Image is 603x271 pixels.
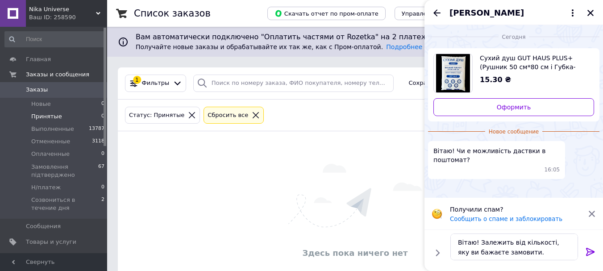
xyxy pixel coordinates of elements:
[409,79,482,88] span: Сохраненные фильтры:
[395,7,479,20] button: Управление статусами
[31,150,70,158] span: Оплаченные
[274,9,378,17] span: Скачать отчет по пром-оплате
[267,7,386,20] button: Скачать отчет по пром-оплате
[127,111,186,120] div: Статус: Принятые
[206,111,250,120] div: Сбросить все
[26,71,89,79] span: Заказы и сообщения
[31,163,98,179] span: Замовлення підтверджено
[450,233,578,260] textarea: Вітаю! Залежить від кількості, яку ви бажаєте замовити.
[101,196,104,212] span: 2
[402,10,472,17] span: Управление статусами
[26,86,48,94] span: Заказы
[432,247,443,258] button: Показать кнопки
[386,43,422,50] a: Подробнее
[31,125,74,133] span: Выполненные
[450,205,582,214] p: Получили спам?
[92,138,104,146] span: 3118
[433,98,594,116] a: Оформить
[26,55,51,63] span: Главная
[101,183,104,192] span: 0
[450,216,562,222] button: Сообщить о спаме и заблокировать
[31,196,101,212] span: Созвониться в течение дня
[29,13,107,21] div: Ваш ID: 258590
[101,150,104,158] span: 0
[26,238,76,246] span: Товары и услуги
[89,125,104,133] span: 13787
[136,32,574,42] span: Вам автоматически подключено "Оплатить частями от Rozetka" на 2 платежа.
[428,32,599,41] div: 12.09.2025
[485,128,542,136] span: Новое сообщение
[101,100,104,108] span: 0
[433,54,594,93] a: Посмотреть товар
[133,76,141,84] div: 1
[122,247,588,258] div: Здесь пока ничего нет
[193,75,394,92] input: Поиск по номеру заказа, ФИО покупателя, номеру телефона, Email, номеру накладной
[585,8,596,18] button: Закрыть
[480,75,511,84] span: 15.30 ₴
[432,8,442,18] button: Назад
[26,222,61,230] span: Сообщения
[432,208,442,219] img: :face_with_monocle:
[31,100,51,108] span: Новые
[98,163,104,179] span: 67
[31,183,61,192] span: Н/платеж
[449,7,524,19] span: [PERSON_NAME]
[480,54,587,71] span: Сухий душ GUT HAUS PLUS+ (Рушник 50 см*80 см і Губка-рукавиця 16 см*24 см)
[29,5,96,13] span: Nika Universe
[134,8,211,19] h1: Список заказов
[101,113,104,121] span: 0
[31,138,70,146] span: Отмененные
[433,146,560,164] span: Вітаю! Чи е можливість даствки в поштомат?
[136,43,422,50] span: Получайте новые заказы и обрабатывайте их так же, как с Пром-оплатой.
[31,113,62,121] span: Принятые
[142,79,170,88] span: Фильтры
[436,54,470,92] img: 6659911629_w640_h640_suhoj-dush-gut.jpg
[499,33,529,41] span: Сегодня
[545,166,560,174] span: 16:05 12.09.2025
[4,31,105,47] input: Поиск
[449,7,578,19] button: [PERSON_NAME]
